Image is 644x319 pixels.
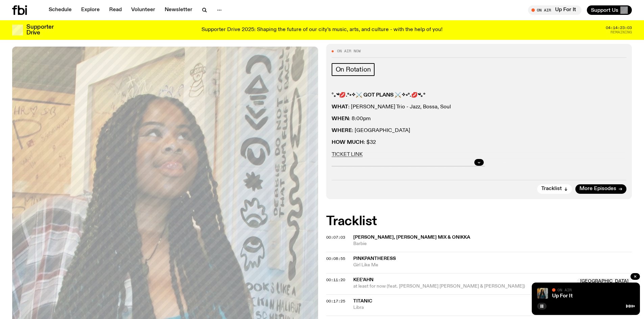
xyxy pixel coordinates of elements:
[353,256,396,261] span: PinkPantheress
[326,256,345,261] span: 00:08:55
[353,262,632,268] span: Girl Like Me
[127,5,159,15] a: Volunteer
[611,30,632,34] span: Remaining
[332,140,345,145] strong: HOW
[161,5,196,15] a: Newsletter
[332,128,352,133] strong: WHERE
[575,184,626,194] a: More Episodes
[77,5,104,15] a: Explore
[557,288,572,292] span: On Air
[332,92,627,99] p: °
[45,5,76,15] a: Schedule
[591,7,618,13] span: Support Us
[353,241,632,247] span: Barbie
[336,66,371,73] span: On Rotation
[334,92,425,98] strong: ｡༄💋.°˖✧⚔ GOT PLANS ⚔✧˖°.💋༄｡°
[528,5,581,15] button: On AirUp For It
[353,277,374,282] span: Kee'ahn
[353,283,573,290] span: at least for now (feat. [PERSON_NAME] [PERSON_NAME] & [PERSON_NAME])
[332,104,348,110] strong: WHAT
[332,128,627,134] p: : [GEOGRAPHIC_DATA]
[332,63,375,76] a: On Rotation
[537,184,572,194] button: Tracklist
[353,235,470,240] span: [PERSON_NAME], [PERSON_NAME] Mix & ONiKKA
[332,104,627,110] p: : [PERSON_NAME] Trio - Jazz, Bossa, Soul
[332,116,349,122] strong: WHEN
[326,277,345,283] span: 00:11:20
[347,140,364,145] strong: MUCH
[337,49,361,53] span: On Air Now
[326,215,632,228] h2: Tracklist
[201,27,443,33] p: Supporter Drive 2025: Shaping the future of our city’s music, arts, and culture - with the help o...
[537,288,548,299] img: Ify - a Brown Skin girl with black braided twists, looking up to the side with her tongue stickin...
[26,24,53,36] h3: Supporter Drive
[105,5,126,15] a: Read
[541,186,562,191] span: Tracklist
[587,5,632,15] button: Support Us
[552,293,573,299] a: Up For It
[353,304,632,311] span: Libra
[332,139,627,146] p: : $32
[353,299,372,303] span: Titanic
[579,186,616,191] span: More Episodes
[606,26,632,30] span: 04:14:23:03
[577,278,632,285] span: [GEOGRAPHIC_DATA]
[332,116,627,122] p: : 8:00pm
[326,235,345,240] span: 00:07:03
[326,298,345,304] span: 00:17:25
